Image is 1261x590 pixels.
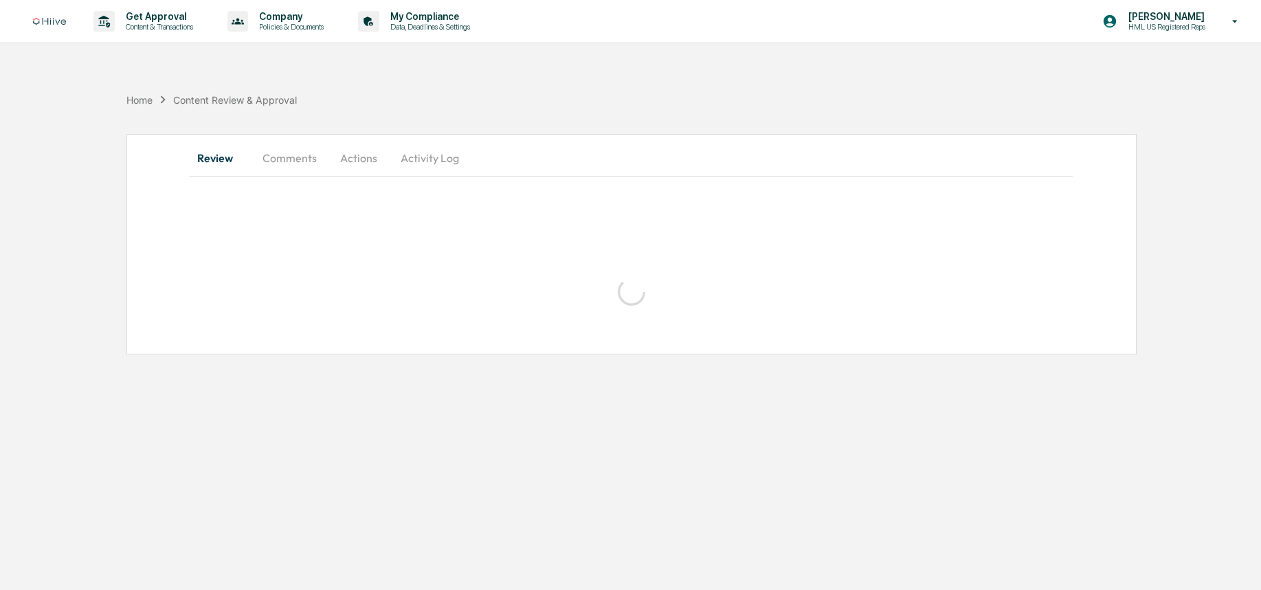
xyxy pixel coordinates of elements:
[328,141,390,174] button: Actions
[126,94,153,106] div: Home
[115,22,200,32] p: Content & Transactions
[33,18,66,25] img: logo
[173,94,297,106] div: Content Review & Approval
[390,141,470,174] button: Activity Log
[190,141,252,174] button: Review
[190,141,1073,174] div: secondary tabs example
[248,11,331,22] p: Company
[379,22,477,32] p: Data, Deadlines & Settings
[115,11,200,22] p: Get Approval
[248,22,331,32] p: Policies & Documents
[379,11,477,22] p: My Compliance
[252,141,328,174] button: Comments
[1117,22,1212,32] p: HML US Registered Reps
[1117,11,1212,22] p: [PERSON_NAME]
